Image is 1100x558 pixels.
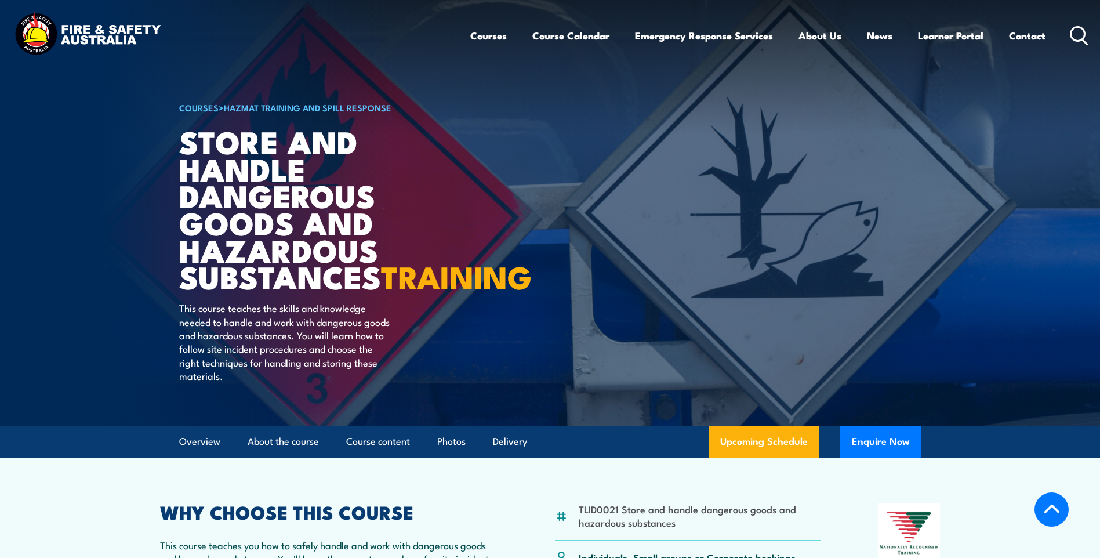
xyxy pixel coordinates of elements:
[179,301,391,382] p: This course teaches the skills and knowledge needed to handle and work with dangerous goods and h...
[579,502,822,530] li: TLID0021 Store and handle dangerous goods and hazardous substances
[179,128,466,290] h1: Store And Handle Dangerous Goods and Hazardous Substances
[381,252,532,300] strong: TRAINING
[437,426,466,457] a: Photos
[346,426,410,457] a: Course content
[493,426,527,457] a: Delivery
[160,503,499,520] h2: WHY CHOOSE THIS COURSE
[532,20,609,51] a: Course Calendar
[1009,20,1045,51] a: Contact
[798,20,841,51] a: About Us
[635,20,773,51] a: Emergency Response Services
[179,426,220,457] a: Overview
[709,426,819,458] a: Upcoming Schedule
[867,20,892,51] a: News
[248,426,319,457] a: About the course
[179,100,466,114] h6: >
[179,101,219,114] a: COURSES
[224,101,391,114] a: HAZMAT Training and Spill Response
[918,20,983,51] a: Learner Portal
[470,20,507,51] a: Courses
[840,426,921,458] button: Enquire Now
